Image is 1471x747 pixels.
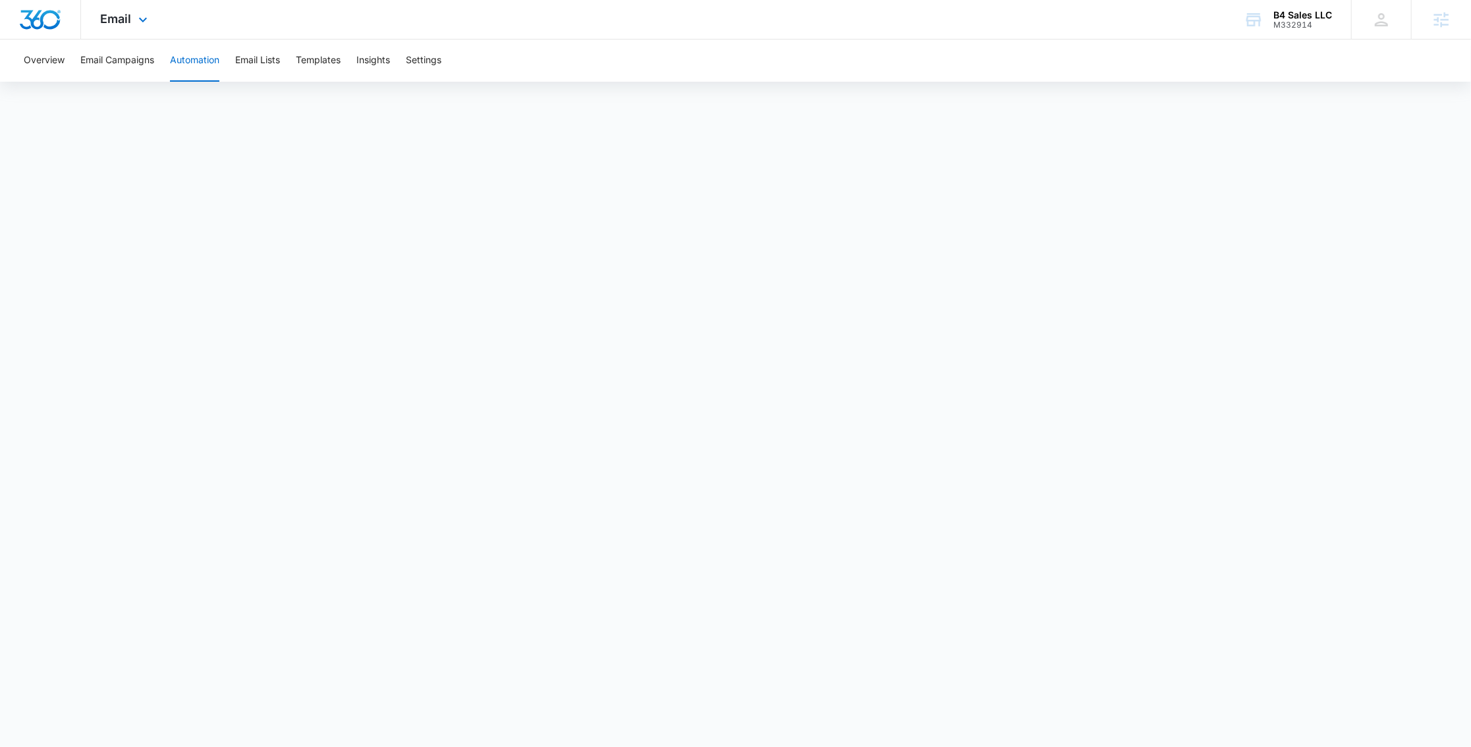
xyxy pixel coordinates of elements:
[1273,10,1332,20] div: account name
[406,40,441,82] button: Settings
[101,12,132,26] span: Email
[1273,20,1332,30] div: account id
[24,40,65,82] button: Overview
[170,40,219,82] button: Automation
[296,40,341,82] button: Templates
[356,40,390,82] button: Insights
[235,40,280,82] button: Email Lists
[80,40,154,82] button: Email Campaigns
